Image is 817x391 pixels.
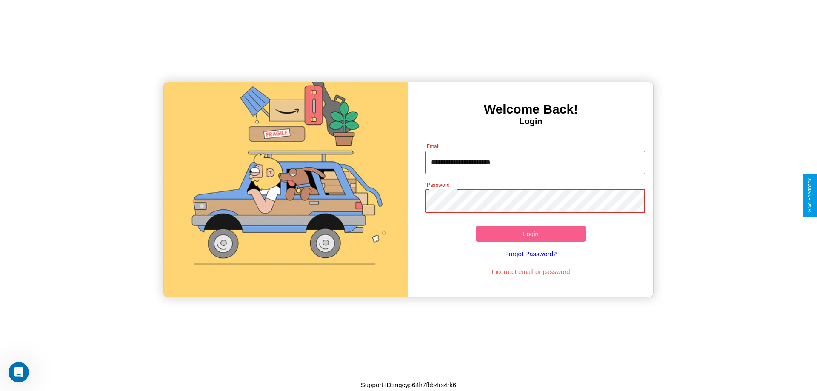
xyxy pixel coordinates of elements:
div: Give Feedback [807,178,813,213]
img: gif [164,82,408,297]
h3: Welcome Back! [408,102,653,117]
p: Support ID: mgcyp64h7fbb4rs4rk6 [361,379,456,391]
label: Password [427,181,449,188]
button: Login [476,226,586,242]
a: Forgot Password? [421,242,641,266]
p: Incorrect email or password [421,266,641,277]
iframe: Intercom live chat [9,362,29,382]
label: Email [427,143,440,150]
h4: Login [408,117,653,126]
